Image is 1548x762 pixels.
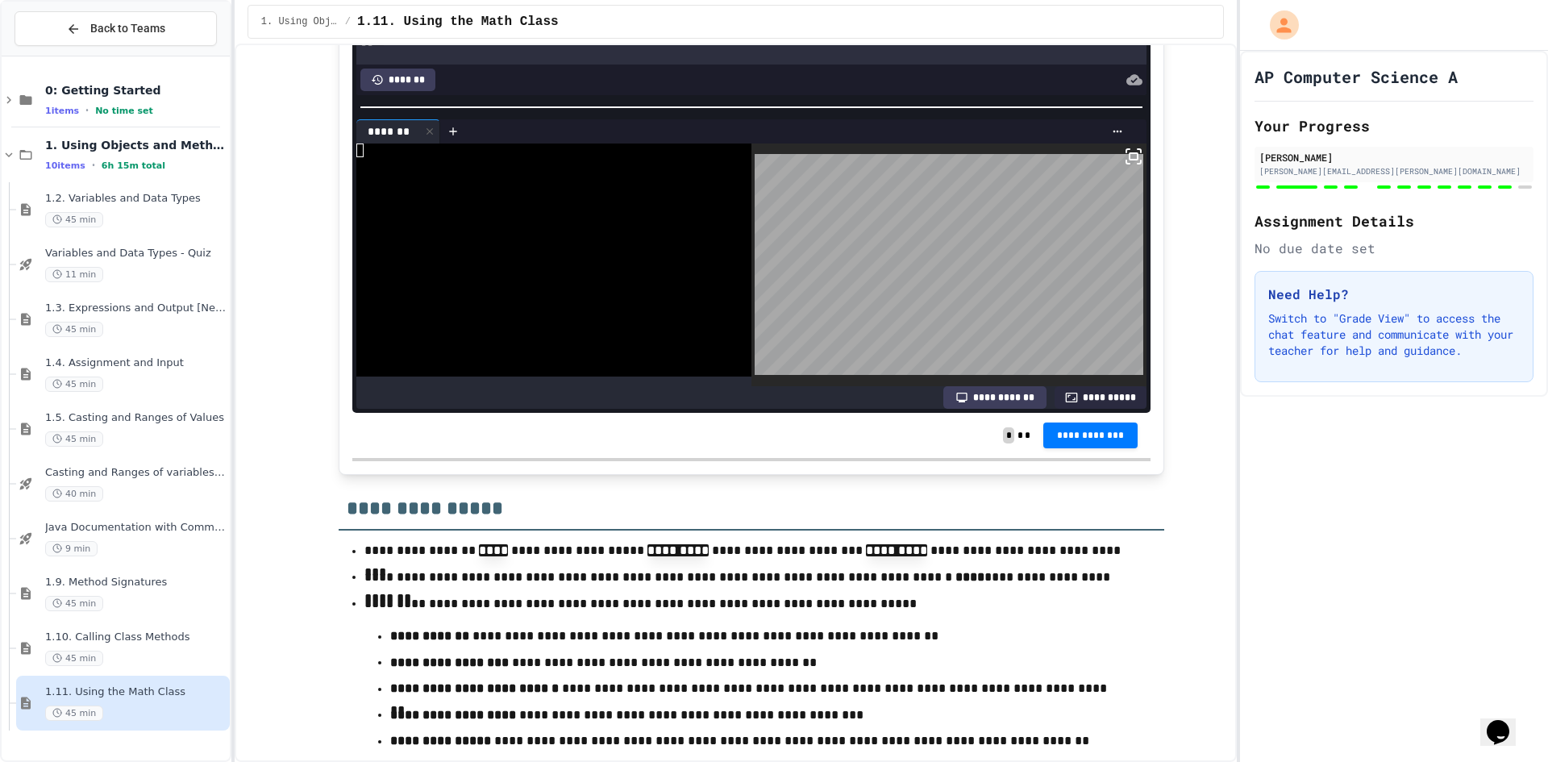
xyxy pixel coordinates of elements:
span: • [92,159,95,172]
span: 45 min [45,651,103,666]
span: 45 min [45,706,103,721]
h1: AP Computer Science A [1255,65,1458,88]
span: 45 min [45,431,103,447]
p: Switch to "Grade View" to access the chat feature and communicate with your teacher for help and ... [1268,310,1520,359]
h3: Need Help? [1268,285,1520,304]
div: [PERSON_NAME][EMAIL_ADDRESS][PERSON_NAME][DOMAIN_NAME] [1259,165,1529,177]
span: / [345,15,351,28]
span: • [85,104,89,117]
span: 9 min [45,541,98,556]
span: 1.10. Calling Class Methods [45,631,227,644]
span: 1.5. Casting and Ranges of Values [45,411,227,425]
span: 45 min [45,322,103,337]
span: Casting and Ranges of variables - Quiz [45,466,227,480]
div: No due date set [1255,239,1533,258]
span: 1.11. Using the Math Class [45,685,227,699]
span: Java Documentation with Comments - Topic 1.8 [45,521,227,535]
span: 1 items [45,106,79,116]
span: 11 min [45,267,103,282]
span: 10 items [45,160,85,171]
span: 0: Getting Started [45,83,227,98]
span: 1.3. Expressions and Output [New] [45,302,227,315]
span: 6h 15m total [102,160,165,171]
span: Variables and Data Types - Quiz [45,247,227,260]
span: 45 min [45,377,103,392]
span: 1. Using Objects and Methods [45,138,227,152]
span: 1. Using Objects and Methods [261,15,339,28]
div: My Account [1253,6,1303,44]
span: Back to Teams [90,20,165,37]
button: Back to Teams [15,11,217,46]
h2: Assignment Details [1255,210,1533,232]
span: 1.11. Using the Math Class [357,12,559,31]
span: 1.2. Variables and Data Types [45,192,227,206]
span: No time set [95,106,153,116]
span: 45 min [45,212,103,227]
span: 1.4. Assignment and Input [45,356,227,370]
span: 40 min [45,486,103,502]
h2: Your Progress [1255,115,1533,137]
span: 1.9. Method Signatures [45,576,227,589]
span: 45 min [45,596,103,611]
iframe: chat widget [1480,697,1532,746]
div: [PERSON_NAME] [1259,150,1529,164]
